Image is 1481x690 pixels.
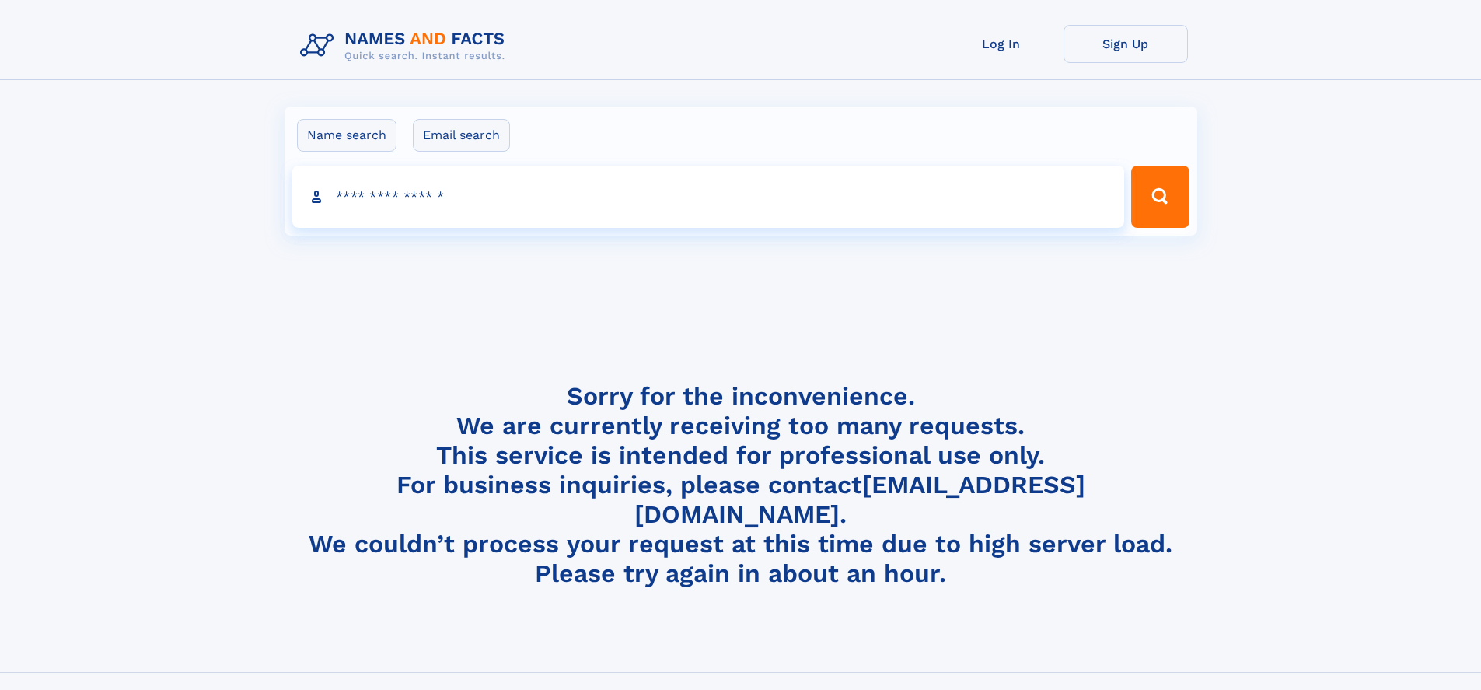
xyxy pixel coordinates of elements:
[294,381,1188,589] h4: Sorry for the inconvenience. We are currently receiving too many requests. This service is intend...
[939,25,1064,63] a: Log In
[292,166,1125,228] input: search input
[634,470,1085,529] a: [EMAIL_ADDRESS][DOMAIN_NAME]
[297,119,396,152] label: Name search
[413,119,510,152] label: Email search
[294,25,518,67] img: Logo Names and Facts
[1064,25,1188,63] a: Sign Up
[1131,166,1189,228] button: Search Button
